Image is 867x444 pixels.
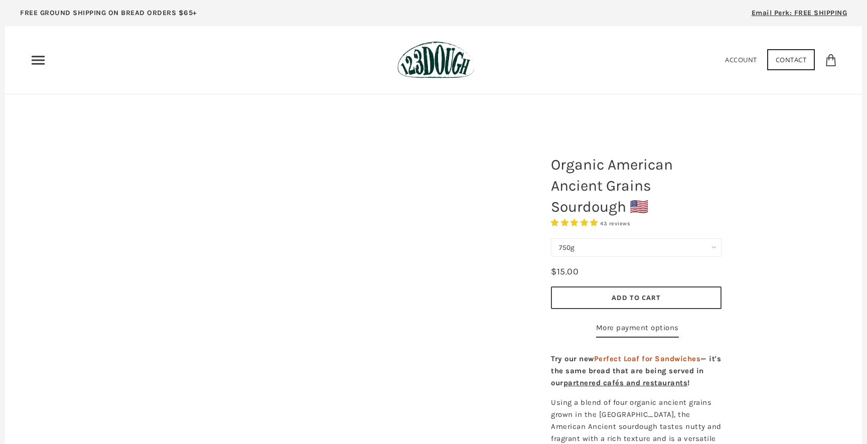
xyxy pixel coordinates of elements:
a: partnered cafés and restaurants [563,378,688,387]
a: Email Perk: FREE SHIPPING [737,5,862,26]
h1: Organic American Ancient Grains Sourdough 🇺🇸 [543,149,729,222]
a: Account [725,55,757,64]
div: $15.00 [551,264,579,279]
span: Add to Cart [612,293,661,302]
img: 123Dough Bakery [397,41,474,79]
p: FREE GROUND SHIPPING ON BREAD ORDERS $65+ [20,8,197,19]
span: 43 reviews [600,220,630,227]
a: Contact [767,49,815,70]
span: Perfect Loaf for Sandwiches [594,354,701,363]
strong: Try our new — it's the same bread that are being served in our ! [551,354,721,387]
nav: Primary [30,52,46,68]
a: More payment options [596,322,679,338]
button: Add to Cart [551,286,721,309]
span: Email Perk: FREE SHIPPING [752,9,847,17]
a: FREE GROUND SHIPPING ON BREAD ORDERS $65+ [5,5,212,26]
span: 4.93 stars [551,218,600,227]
